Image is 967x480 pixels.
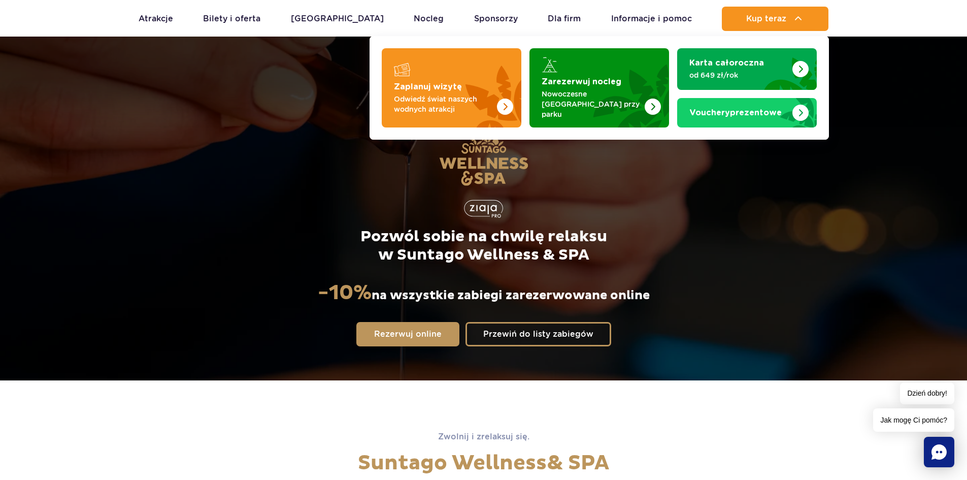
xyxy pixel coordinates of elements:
a: Vouchery prezentowe [677,98,817,127]
span: Zwolnij i zrelaksuj się. [438,432,529,441]
a: Przewiń do listy zabiegów [465,322,611,346]
span: Dzień dobry! [900,382,954,404]
p: Pozwól sobie na chwilę relaksu w Suntago Wellness & SPA [317,228,650,264]
a: Sponsorzy [474,7,518,31]
a: Informacje i pomoc [611,7,692,31]
a: Zarezerwuj nocleg [529,48,669,127]
p: na wszystkie zabiegi zarezerwowane online [318,280,650,306]
span: Rezerwuj online [374,330,442,338]
a: Dla firm [548,7,581,31]
p: Nowoczesne [GEOGRAPHIC_DATA] przy parku [542,89,641,119]
a: Karta całoroczna [677,48,817,90]
strong: Zarezerwuj nocleg [542,78,621,86]
a: Zaplanuj wizytę [382,48,521,127]
span: Jak mogę Ci pomóc? [873,408,954,432]
div: Chat [924,437,954,467]
p: Odwiedź świat naszych wodnych atrakcji [394,94,493,114]
strong: Karta całoroczna [689,59,764,67]
span: Vouchery [689,109,730,117]
button: Kup teraz [722,7,828,31]
a: Atrakcje [139,7,173,31]
img: Suntago Wellness & SPA [439,136,528,186]
a: Nocleg [414,7,444,31]
strong: -10% [318,280,372,306]
span: Przewiń do listy zabiegów [483,330,593,338]
a: Rezerwuj online [356,322,459,346]
p: od 649 zł/rok [689,70,788,80]
a: [GEOGRAPHIC_DATA] [291,7,384,31]
span: Kup teraz [746,14,786,23]
span: Suntago Wellness & SPA [358,451,609,476]
strong: prezentowe [689,109,782,117]
a: Bilety i oferta [203,7,260,31]
strong: Zaplanuj wizytę [394,83,462,91]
